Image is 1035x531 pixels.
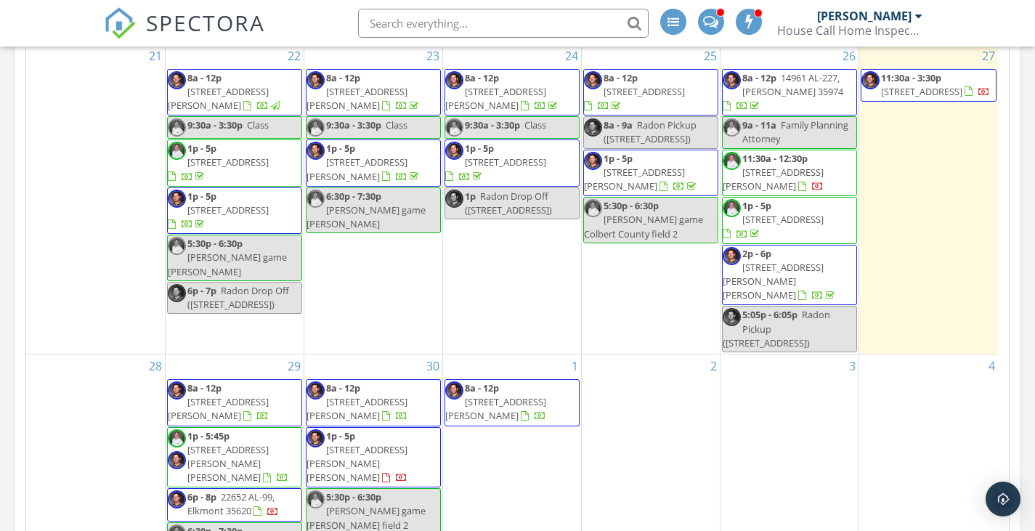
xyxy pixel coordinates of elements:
[445,395,546,422] span: [STREET_ADDRESS][PERSON_NAME]
[187,284,216,297] span: 6p - 7p
[285,354,304,378] a: Go to September 29, 2025
[723,152,824,192] a: 11:30a - 12:30p [STREET_ADDRESS][PERSON_NAME]
[465,190,552,216] span: Radon Drop Off ([STREET_ADDRESS])
[306,427,441,488] a: 1p - 5p [STREET_ADDRESS][PERSON_NAME][PERSON_NAME]
[582,44,721,354] td: Go to September 25, 2025
[817,9,912,23] div: [PERSON_NAME]
[583,150,718,197] a: 1p - 5p [STREET_ADDRESS][PERSON_NAME]
[742,247,771,260] span: 2p - 6p
[187,381,222,394] span: 8a - 12p
[723,247,837,302] a: 2p - 6p [STREET_ADDRESS][PERSON_NAME][PERSON_NAME]
[306,139,441,187] a: 1p - 5p [STREET_ADDRESS][PERSON_NAME]
[465,381,499,394] span: 8a - 12p
[307,429,407,485] a: 1p - 5p [STREET_ADDRESS][PERSON_NAME][PERSON_NAME]
[168,395,269,422] span: [STREET_ADDRESS][PERSON_NAME]
[307,443,407,484] span: [STREET_ADDRESS][PERSON_NAME][PERSON_NAME]
[604,118,697,145] span: Radon Pickup ([STREET_ADDRESS])
[104,20,265,50] a: SPECTORA
[445,381,546,422] a: 8a - 12p [STREET_ADDRESS][PERSON_NAME]
[859,44,998,354] td: Go to September 27, 2025
[187,203,269,216] span: [STREET_ADDRESS]
[569,354,581,378] a: Go to October 1, 2025
[986,482,1020,516] div: Open Intercom Messenger
[562,44,581,68] a: Go to September 24, 2025
[701,44,720,68] a: Go to September 25, 2025
[584,71,685,112] a: 8a - 12p [STREET_ADDRESS]
[187,429,288,485] a: 1p - 5:45p [STREET_ADDRESS][PERSON_NAME][PERSON_NAME]
[167,139,302,187] a: 1p - 5p [STREET_ADDRESS]
[307,490,325,508] img: d_forsythe112.jpg
[168,85,269,112] span: [STREET_ADDRESS][PERSON_NAME]
[465,155,546,169] span: [STREET_ADDRESS]
[187,71,222,84] span: 8a - 12p
[442,44,581,354] td: Go to September 24, 2025
[723,118,741,137] img: d_forsythe112.jpg
[465,118,520,131] span: 9:30a - 3:30p
[307,395,407,422] span: [STREET_ADDRESS][PERSON_NAME]
[187,490,275,517] span: 22652 AL-99, Elkmont 35620
[584,166,685,192] span: [STREET_ADDRESS][PERSON_NAME]
[326,429,355,442] span: 1p - 5p
[604,71,638,84] span: 8a - 12p
[167,427,302,488] a: 1p - 5:45p [STREET_ADDRESS][PERSON_NAME][PERSON_NAME]
[445,85,546,112] span: [STREET_ADDRESS][PERSON_NAME]
[723,308,741,326] img: cory_profile_pic_2.jpg
[604,199,659,212] span: 5:30p - 6:30p
[584,118,602,137] img: cory_profile_pic_2.jpg
[445,379,580,426] a: 8a - 12p [STREET_ADDRESS][PERSON_NAME]
[187,284,289,311] span: Radon Drop Off ([STREET_ADDRESS])
[386,118,407,131] span: Class
[723,247,741,265] img: cory_profile_pic_2.jpg
[306,379,441,426] a: 8a - 12p [STREET_ADDRESS][PERSON_NAME]
[285,44,304,68] a: Go to September 22, 2025
[723,261,824,301] span: [STREET_ADDRESS][PERSON_NAME][PERSON_NAME]
[187,429,230,442] span: 1p - 5:45p
[307,142,421,182] a: 1p - 5p [STREET_ADDRESS][PERSON_NAME]
[742,152,808,165] span: 11:30a - 12:30p
[584,152,699,192] a: 1p - 5p [STREET_ADDRESS][PERSON_NAME]
[307,504,426,531] span: [PERSON_NAME] game [PERSON_NAME] field 2
[465,142,494,155] span: 1p - 5p
[881,71,941,84] span: 11:30a - 3:30p
[742,118,848,145] span: Family Planning Attorney
[307,142,325,160] img: cory_profile_pic_2.jpg
[326,71,360,84] span: 8a - 12p
[307,71,325,89] img: cory_profile_pic_2.jpg
[723,199,824,240] a: 1p - 5p [STREET_ADDRESS]
[723,71,843,112] a: 8a - 12p 14961 AL-227, [PERSON_NAME] 35974
[307,190,325,208] img: d_forsythe112.jpg
[986,354,998,378] a: Go to October 4, 2025
[146,354,165,378] a: Go to September 28, 2025
[445,71,560,112] a: 8a - 12p [STREET_ADDRESS][PERSON_NAME]
[583,69,718,116] a: 8a - 12p [STREET_ADDRESS]
[168,381,186,400] img: cory_profile_pic_2.jpg
[326,381,360,394] span: 8a - 12p
[723,308,830,349] span: Radon Pickup ([STREET_ADDRESS])
[722,197,857,244] a: 1p - 5p [STREET_ADDRESS]
[26,44,165,354] td: Go to September 21, 2025
[307,203,426,230] span: [PERSON_NAME] game [PERSON_NAME]
[168,118,186,137] img: d_forsythe112.jpg
[742,308,797,321] span: 5:05p - 6:05p
[358,9,649,38] input: Search everything...
[307,71,421,112] a: 8a - 12p [STREET_ADDRESS][PERSON_NAME]
[168,490,186,508] img: cory_profile_pic_2.jpg
[326,118,381,131] span: 9:30a - 3:30p
[307,381,325,400] img: cory_profile_pic_2.jpg
[187,490,216,503] span: 6p - 8p
[168,429,186,447] img: d_forsythe112.jpg
[304,44,442,354] td: Go to September 23, 2025
[604,152,633,165] span: 1p - 5p
[465,71,499,84] span: 8a - 12p
[722,150,857,197] a: 11:30a - 12:30p [STREET_ADDRESS][PERSON_NAME]
[742,71,776,84] span: 8a - 12p
[584,213,703,240] span: [PERSON_NAME] game Colbert County field 2
[861,69,997,102] a: 11:30a - 3:30p [STREET_ADDRESS]
[721,44,859,354] td: Go to September 26, 2025
[423,354,442,378] a: Go to September 30, 2025
[146,44,165,68] a: Go to September 21, 2025
[840,44,859,68] a: Go to September 26, 2025
[168,381,269,422] a: 8a - 12p [STREET_ADDRESS][PERSON_NAME]
[722,245,857,306] a: 2p - 6p [STREET_ADDRESS][PERSON_NAME][PERSON_NAME]
[146,7,265,38] span: SPECTORA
